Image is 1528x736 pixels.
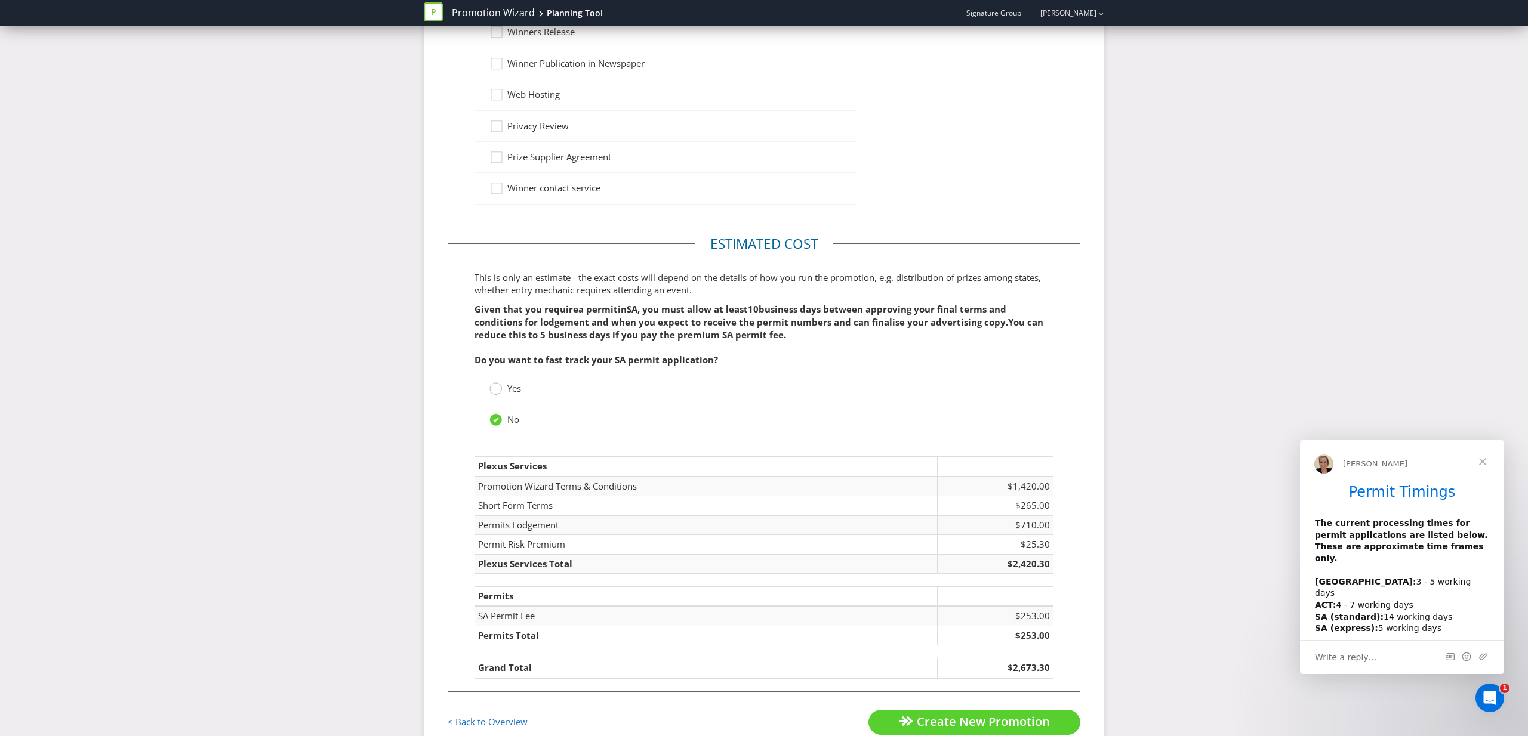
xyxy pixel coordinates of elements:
legend: Estimated cost [695,234,833,253]
td: $2,673.30 [938,658,1053,678]
td: SA Permit Fee [475,606,938,626]
iframe: Intercom live chat [1475,684,1504,712]
button: Create New Promotion [868,710,1080,735]
span: SA [627,303,637,315]
span: , you must allow at least [637,303,748,315]
span: 10 [748,303,759,315]
span: Winner contact service [507,182,600,194]
a: Promotion Wizard [452,6,535,20]
span: Privacy Review [507,120,569,132]
span: Prize Supplier Agreement [507,151,611,163]
span: Given that you require [475,303,578,315]
span: a permit [578,303,618,315]
td: $25.30 [938,535,1053,554]
span: Yes [507,382,521,394]
td: $710.00 [938,515,1053,534]
td: Plexus Services Total [475,554,938,573]
td: $1,420.00 [938,477,1053,496]
a: [PERSON_NAME] [1028,8,1096,18]
td: Promotion Wizard Terms & Conditions [475,477,938,496]
td: Permits Total [475,626,938,645]
span: Web Hosting [507,88,560,100]
span: Signature Group [966,8,1021,18]
span: 1 [1500,684,1509,693]
span: No [507,413,519,425]
td: $253.00 [938,606,1053,626]
td: Permit Risk Premium [475,535,938,554]
div: Planning Tool [547,7,603,19]
span: Do you want to fast track your SA permit application? [475,354,718,366]
span: You can reduce this to 5 business days if you pay the premium SA permit fee. [475,316,1043,341]
span: in [618,303,627,315]
span: Winner Publication in Newspaper [507,57,645,69]
td: Permits Lodgement [475,515,938,534]
td: Short Form Terms [475,496,938,515]
td: $265.00 [938,496,1053,515]
td: $253.00 [938,626,1053,645]
span: business days between approving your final terms and conditions for lodgement and when you expect... [475,303,1008,327]
td: $2,420.30 [938,554,1053,573]
iframe: Intercom live chat message [1300,440,1504,674]
span: Create New Promotion [917,713,1050,729]
td: Plexus Services [475,457,938,477]
td: Permits [475,586,938,606]
td: Grand Total [475,658,938,678]
p: This is only an estimate - the exact costs will depend on the details of how you run the promotio... [475,271,1053,297]
a: < Back to Overview [448,716,528,728]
